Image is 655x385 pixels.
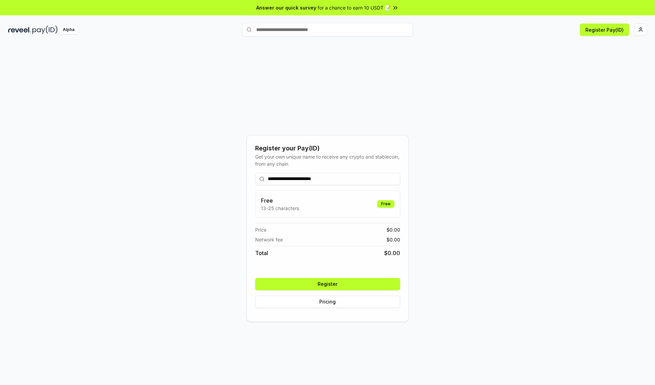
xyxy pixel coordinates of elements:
[256,4,316,11] span: Answer our quick survey
[261,205,299,212] p: 13-25 characters
[59,26,78,34] div: Alpha
[8,26,31,34] img: reveel_dark
[255,296,400,308] button: Pricing
[318,4,391,11] span: for a chance to earn 10 USDT 📝
[255,236,283,243] span: Network fee
[255,278,400,290] button: Register
[387,226,400,233] span: $ 0.00
[580,24,629,36] button: Register Pay(ID)
[255,144,400,153] div: Register your Pay(ID)
[377,200,394,208] div: Free
[387,236,400,243] span: $ 0.00
[32,26,58,34] img: pay_id
[261,196,299,205] h3: Free
[255,153,400,167] div: Get your own unique name to receive any crypto and stablecoin, from any chain
[255,226,266,233] span: Price
[255,249,268,257] span: Total
[384,249,400,257] span: $ 0.00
